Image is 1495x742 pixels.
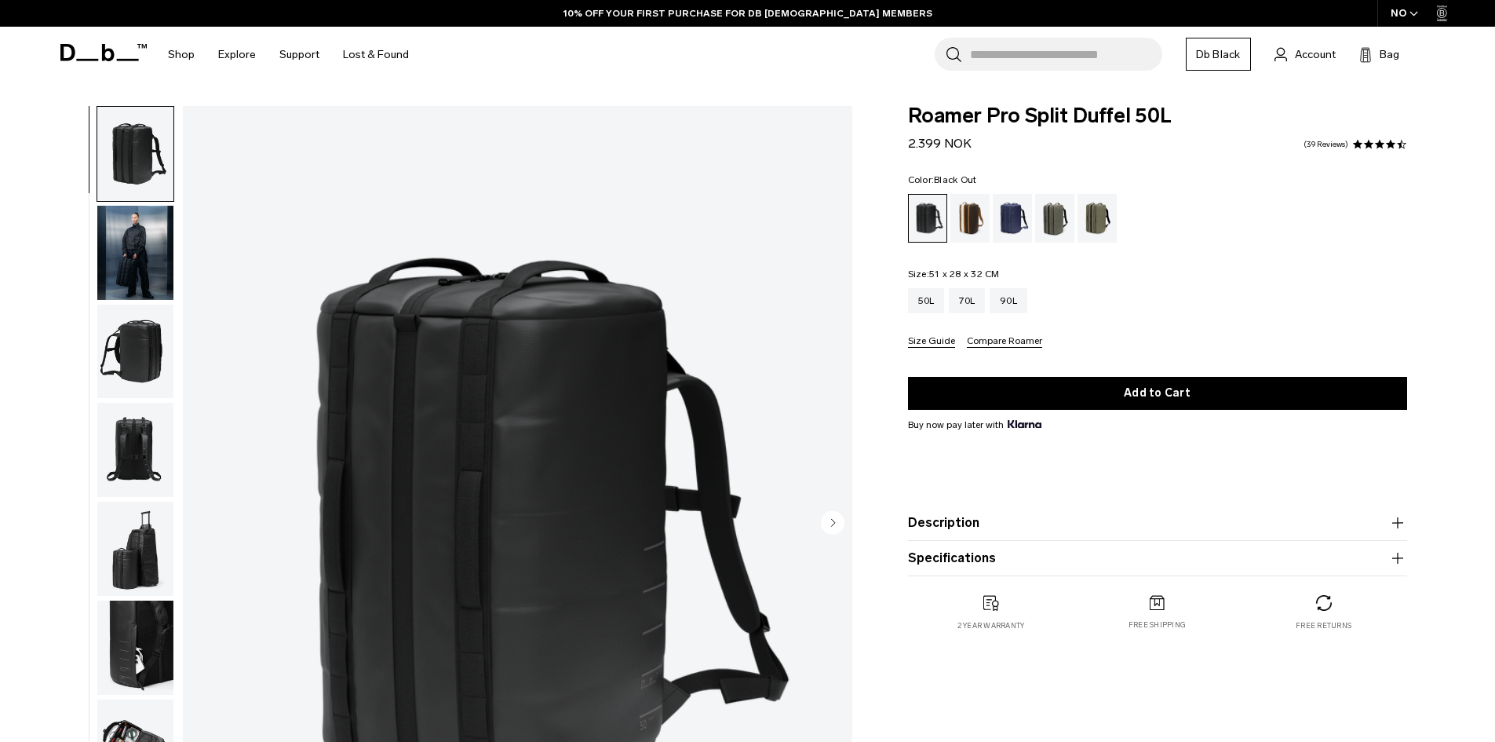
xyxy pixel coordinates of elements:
[1359,45,1399,64] button: Bag
[990,288,1027,313] a: 90L
[218,27,256,82] a: Explore
[1380,46,1399,63] span: Bag
[97,305,173,399] img: Roamer Pro Split Duffel 50L Black Out
[908,336,955,348] button: Size Guide
[156,27,421,82] nav: Main Navigation
[821,510,844,537] button: Next slide
[908,377,1407,410] button: Add to Cart
[1186,38,1251,71] a: Db Black
[1296,620,1351,631] p: Free returns
[97,106,174,202] button: Roamer Pro Split Duffel 50L Black Out
[343,27,409,82] a: Lost & Found
[929,269,1000,280] span: 51 x 28 x 32 CM
[97,403,173,497] img: Roamer Pro Split Duffel 50L Black Out
[908,136,972,151] span: 2.399 NOK
[97,502,173,596] img: Roamer Pro Split Duffel 50L Black Out
[1077,194,1117,243] a: Mash Green
[1304,141,1348,148] a: 39 reviews
[949,288,985,313] a: 70L
[908,514,1407,532] button: Description
[908,549,1407,568] button: Specifications
[908,175,977,185] legend: Color:
[97,205,174,301] button: Roamer Pro Split Duffel 50L Black Out
[1035,194,1074,243] a: Forest Green
[908,194,947,243] a: Black Out
[97,601,173,695] img: Roamer Pro Split Duffel 50L Black Out
[957,620,1025,631] p: 2 year warranty
[908,106,1407,126] span: Roamer Pro Split Duffel 50L
[97,304,174,400] button: Roamer Pro Split Duffel 50L Black Out
[563,6,932,20] a: 10% OFF YOUR FIRST PURCHASE FOR DB [DEMOGRAPHIC_DATA] MEMBERS
[97,107,173,201] img: Roamer Pro Split Duffel 50L Black Out
[97,501,174,597] button: Roamer Pro Split Duffel 50L Black Out
[97,402,174,498] button: Roamer Pro Split Duffel 50L Black Out
[967,336,1042,348] button: Compare Roamer
[97,600,174,696] button: Roamer Pro Split Duffel 50L Black Out
[97,206,173,300] img: Roamer Pro Split Duffel 50L Black Out
[1295,46,1336,63] span: Account
[950,194,990,243] a: Cappuccino
[279,27,319,82] a: Support
[934,174,976,185] span: Black Out
[1274,45,1336,64] a: Account
[908,418,1041,432] span: Buy now pay later with
[168,27,195,82] a: Shop
[1008,420,1041,428] img: {"height" => 20, "alt" => "Klarna"}
[993,194,1032,243] a: Blue Hour
[1129,620,1186,631] p: Free shipping
[908,269,1000,279] legend: Size:
[908,288,945,313] a: 50L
